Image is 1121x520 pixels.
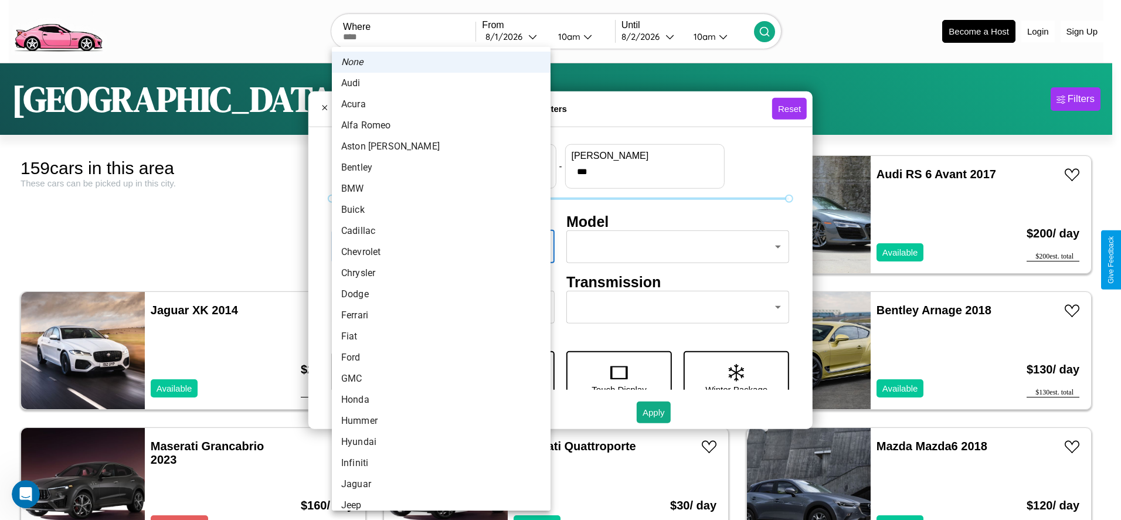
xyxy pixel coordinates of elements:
li: Bentley [332,157,551,178]
li: Hummer [332,410,551,431]
li: Audi [332,73,551,94]
li: Hyundai [332,431,551,453]
em: None [341,55,364,69]
li: Infiniti [332,453,551,474]
li: Jaguar [332,474,551,495]
li: Chrysler [332,263,551,284]
li: Aston [PERSON_NAME] [332,136,551,157]
li: GMC [332,368,551,389]
li: Fiat [332,326,551,347]
div: Give Feedback [1107,236,1115,284]
li: Ford [332,347,551,368]
li: Ferrari [332,305,551,326]
li: Acura [332,94,551,115]
iframe: Intercom live chat [12,480,40,508]
li: Dodge [332,284,551,305]
li: Cadillac [332,220,551,242]
li: Honda [332,389,551,410]
li: Buick [332,199,551,220]
li: Alfa Romeo [332,115,551,136]
li: BMW [332,178,551,199]
li: Jeep [332,495,551,516]
li: Chevrolet [332,242,551,263]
